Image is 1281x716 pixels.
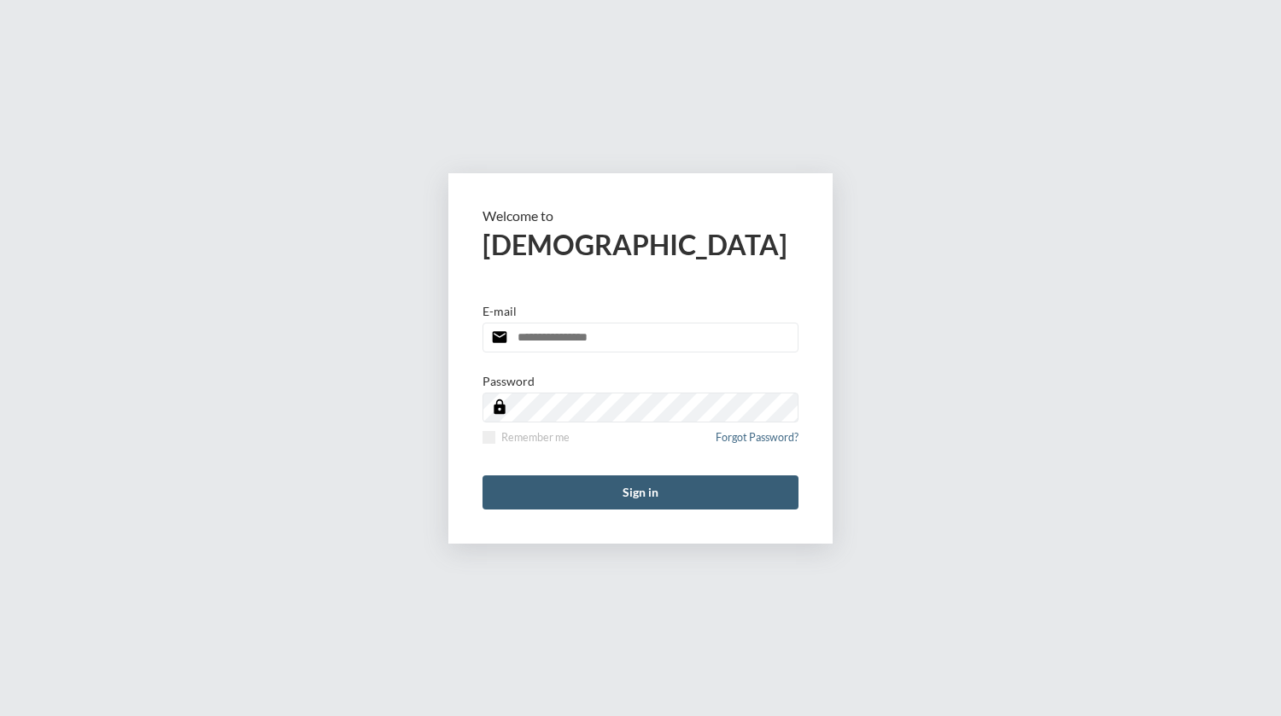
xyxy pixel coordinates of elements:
[483,431,570,444] label: Remember me
[483,475,798,509] button: Sign in
[716,431,798,454] a: Forgot Password?
[483,374,535,388] p: Password
[483,207,798,224] p: Welcome to
[483,228,798,261] h2: [DEMOGRAPHIC_DATA]
[483,304,517,318] p: E-mail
